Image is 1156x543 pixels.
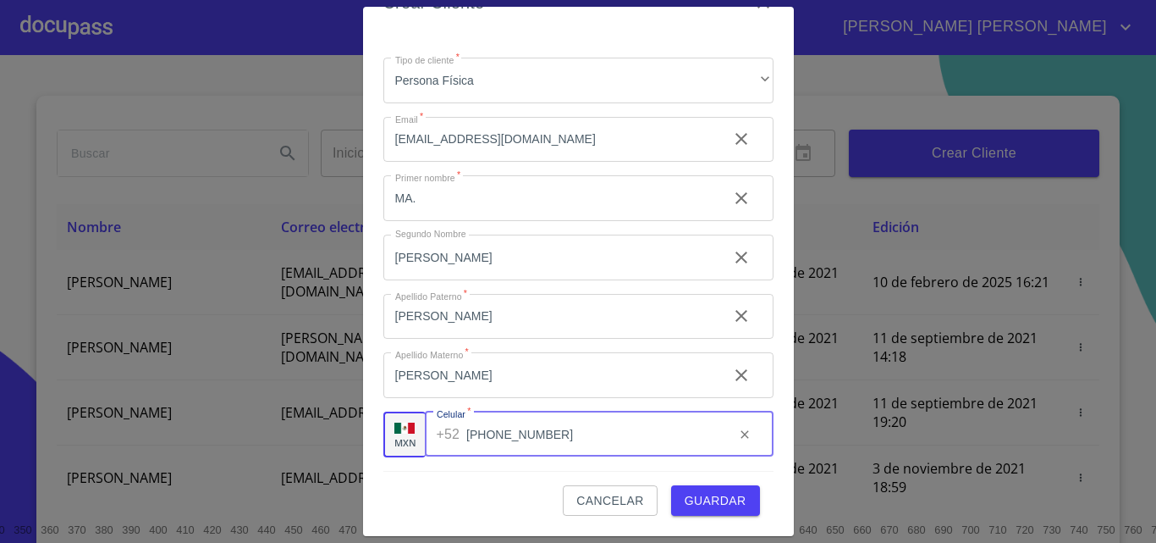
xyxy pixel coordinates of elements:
[394,423,415,435] img: R93DlvwvvjP9fbrDwZeCRYBHk45OWMq+AAOlFVsxT89f82nwPLnD58IP7+ANJEaWYhP0Tx8kkA0WlQMPQsAAgwAOmBj20AXj6...
[437,424,460,445] p: +52
[721,296,762,336] button: clear input
[563,485,657,517] button: Cancelar
[721,355,762,396] button: clear input
[721,178,762,219] button: clear input
[671,485,760,517] button: Guardar
[728,418,762,452] button: clear input
[576,490,643,512] span: Cancelar
[685,490,746,512] span: Guardar
[383,58,773,103] div: Persona Física
[394,436,416,449] p: MXN
[721,119,762,159] button: clear input
[721,237,762,278] button: clear input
